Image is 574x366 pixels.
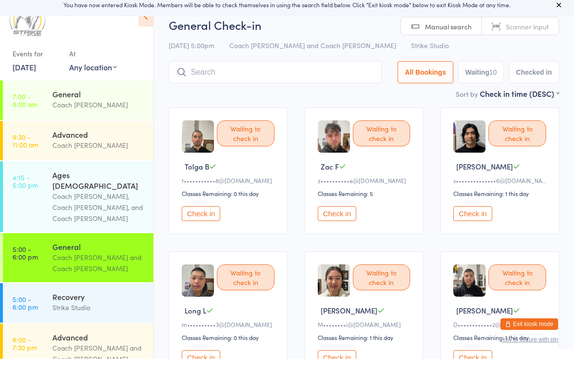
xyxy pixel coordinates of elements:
[456,96,478,106] label: Sort by
[353,128,411,154] div: Waiting to check in
[321,169,339,179] span: Zac F
[3,88,153,127] a: 7:00 -8:00 amGeneralCoach [PERSON_NAME]
[10,7,45,43] img: Strike Studio
[182,213,220,228] button: Check in
[3,169,153,239] a: 4:15 -5:00 pmAges [DEMOGRAPHIC_DATA]Coach [PERSON_NAME], Coach [PERSON_NAME], and Coach [PERSON_N...
[318,327,413,336] div: M••••••••i@[DOMAIN_NAME]
[229,48,396,57] span: Coach [PERSON_NAME] and Coach [PERSON_NAME]
[12,69,36,79] a: [DATE]
[3,128,153,168] a: 9:30 -11:00 amAdvancedCoach [PERSON_NAME]
[398,68,453,91] button: All Bookings
[52,339,145,350] div: Advanced
[52,259,145,281] div: Coach [PERSON_NAME] and Coach [PERSON_NAME]
[453,196,549,205] div: Classes Remaining: 1 this day
[217,128,275,154] div: Waiting to check in
[488,272,546,298] div: Waiting to check in
[453,340,549,349] div: Classes Remaining: 1 this day
[3,240,153,289] a: 5:00 -6:00 pmGeneralCoach [PERSON_NAME] and Coach [PERSON_NAME]
[69,69,117,79] div: Any location
[453,327,549,336] div: D••••••••••••2@[DOMAIN_NAME]
[185,169,209,179] span: Tolga B
[12,100,37,115] time: 7:00 - 8:00 am
[509,68,559,91] button: Checked in
[500,326,558,337] button: Exit kiosk mode
[182,196,277,205] div: Classes Remaining: 0 this day
[318,272,350,304] img: image1753695469.png
[52,248,145,259] div: General
[169,68,382,91] input: Search
[169,24,559,40] h2: General Check-in
[425,29,472,39] span: Manual search
[169,48,214,57] span: [DATE] 5:00pm
[52,106,145,118] div: Coach [PERSON_NAME]
[453,272,486,304] img: image1751879683.png
[182,327,277,336] div: m••••••••••3@[DOMAIN_NAME]
[182,272,214,304] img: image1752135010.png
[411,48,449,57] span: Strike Studio
[52,177,145,198] div: Ages [DEMOGRAPHIC_DATA]
[353,272,411,298] div: Waiting to check in
[480,95,559,106] div: Check in time (DESC)
[185,313,206,323] span: Long L
[52,136,145,147] div: Advanced
[69,53,117,69] div: At
[52,198,145,231] div: Coach [PERSON_NAME], Coach [PERSON_NAME], and Coach [PERSON_NAME]
[453,128,486,160] img: image1719990315.png
[506,29,549,39] span: Scanner input
[318,128,350,160] img: image1753488870.png
[453,213,492,228] button: Check in
[456,313,513,323] span: [PERSON_NAME]
[12,302,38,318] time: 5:00 - 6:00 pm
[52,299,145,309] div: Recovery
[12,181,38,196] time: 4:15 - 5:00 pm
[12,53,60,69] div: Events for
[182,340,277,349] div: Classes Remaining: 0 this day
[12,343,37,358] time: 6:00 - 7:30 pm
[3,290,153,330] a: 5:00 -6:00 pmRecoveryStrike Studio
[52,96,145,106] div: General
[52,309,145,320] div: Strike Studio
[182,128,214,160] img: image1752130897.png
[12,140,38,156] time: 9:30 - 11:00 am
[52,147,145,158] div: Coach [PERSON_NAME]
[318,213,356,228] button: Check in
[456,169,513,179] span: [PERSON_NAME]
[318,340,413,349] div: Classes Remaining: 1 this day
[318,183,413,192] div: z••••••••••e@[DOMAIN_NAME]
[501,343,558,350] button: how to secure with pin
[458,68,504,91] button: Waiting10
[488,128,546,154] div: Waiting to check in
[217,272,275,298] div: Waiting to check in
[318,196,413,205] div: Classes Remaining: 5
[453,183,549,192] div: s••••••••••••••6@[DOMAIN_NAME]
[489,76,497,83] div: 10
[182,183,277,192] div: t•••••••••••8@[DOMAIN_NAME]
[15,8,559,16] div: You have now entered Kiosk Mode. Members will be able to check themselves in using the search fie...
[12,252,38,268] time: 5:00 - 6:00 pm
[321,313,377,323] span: [PERSON_NAME]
